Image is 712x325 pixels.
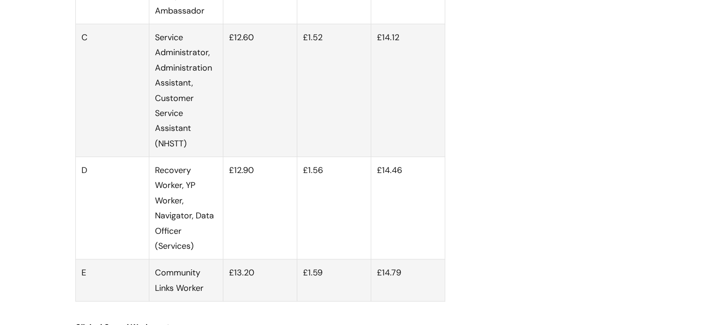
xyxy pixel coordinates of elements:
[297,157,371,260] td: £1.56
[297,24,371,157] td: £1.52
[297,260,371,302] td: £1.59
[149,24,223,157] td: Service Administrator, Administration Assistant, Customer Service Assistant (NHSTT)
[371,24,445,157] td: £14.12
[223,24,297,157] td: £12.60
[75,24,149,157] td: C
[149,260,223,302] td: Community Links Worker
[75,260,149,302] td: E
[75,157,149,260] td: D
[149,157,223,260] td: Recovery Worker, YP Worker, Navigator, Data Officer (Services)
[371,260,445,302] td: £14.79
[223,260,297,302] td: £13.20
[371,157,445,260] td: £14.46
[223,157,297,260] td: £12.90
